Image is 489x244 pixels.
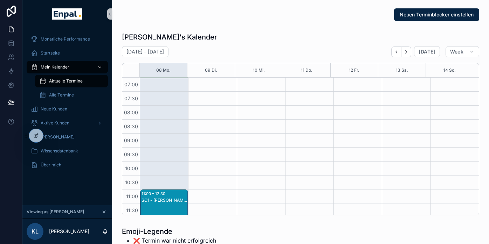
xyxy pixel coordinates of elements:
[443,63,456,77] button: 14 So.
[122,32,217,42] h1: [PERSON_NAME]'s Kalender
[126,48,164,55] h2: [DATE] – [DATE]
[401,46,411,57] button: Next
[396,63,408,77] button: 13 Sa.
[41,162,61,168] span: Über mich
[450,49,463,55] span: Week
[49,92,74,98] span: Alle Termine
[41,148,78,154] span: Wissensdatenbank
[391,46,401,57] button: Back
[41,36,90,42] span: Monatliche Performance
[52,8,82,20] img: App logo
[41,120,69,126] span: Aktive Kunden
[32,227,39,236] span: KL
[49,78,83,84] span: Aktuelle Termine
[41,64,69,70] span: Mein Kalender
[122,227,219,236] h1: Emoji-Legende
[123,81,140,87] span: 07:00
[27,103,108,115] a: Neue Kunden
[41,106,67,112] span: Neue Kunden
[140,190,188,231] div: 11:00 – 12:30SC1 - [PERSON_NAME] - SC1
[142,190,167,197] div: 11:00 – 12:30
[27,47,108,59] a: Startseite
[35,89,108,101] a: Alle Termine
[124,193,140,199] span: 11:00
[27,145,108,157] a: Wissensdatenbank
[122,109,140,115] span: 08:00
[22,28,112,180] div: scrollable content
[124,207,140,213] span: 11:30
[349,63,359,77] button: 12 Fr.
[142,198,187,203] div: SC1 - [PERSON_NAME] - SC1
[27,159,108,171] a: Über mich
[301,63,312,77] button: 11 Do.
[400,11,474,18] span: Neuen Terminblocker einstellen
[27,131,108,143] a: [PERSON_NAME]
[122,151,140,157] span: 09:30
[123,165,140,171] span: 10:00
[35,75,108,87] a: Aktuelle Termine
[394,8,479,21] button: Neuen Terminblocker einstellen
[49,228,89,235] p: [PERSON_NAME]
[27,33,108,45] a: Monatliche Performance
[27,117,108,129] a: Aktive Kunden
[156,63,171,77] button: 08 Mo.
[27,209,84,215] span: Viewing as [PERSON_NAME]
[419,49,435,55] span: [DATE]
[414,46,440,57] button: [DATE]
[27,61,108,73] a: Mein Kalender
[205,63,217,77] button: 09 Di.
[122,123,140,129] span: 08:30
[41,134,75,140] span: [PERSON_NAME]
[122,137,140,143] span: 09:00
[123,95,140,101] span: 07:30
[446,46,479,57] button: Week
[123,179,140,185] span: 10:30
[253,63,265,77] button: 10 Mi.
[41,50,60,56] span: Startseite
